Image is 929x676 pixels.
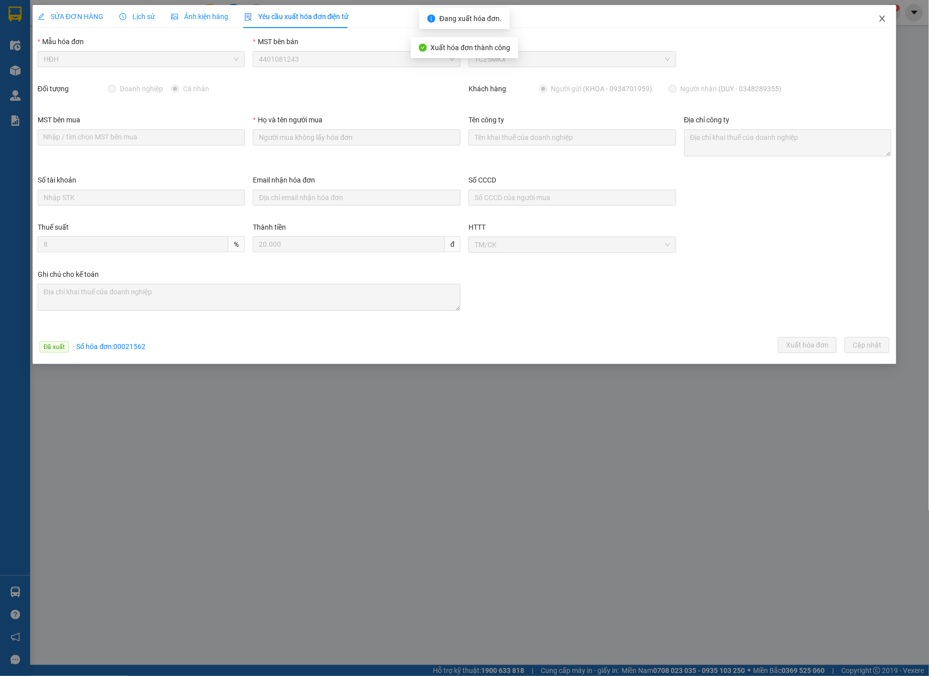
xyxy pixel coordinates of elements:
[868,5,896,33] button: Close
[244,13,252,21] img: icon
[38,85,69,93] label: Đối tượng
[38,270,99,278] label: Ghi chú cho kế toán
[677,83,786,94] span: Người nhận
[253,116,322,124] label: Họ và tên người mua
[469,129,676,145] input: Tên công ty
[38,129,245,145] input: MST bên mua
[469,176,496,184] label: Số CCCD
[38,223,69,231] label: Thuế suất
[684,129,892,156] textarea: Địa chỉ công ty
[439,15,502,23] span: Đang xuất hóa đơn.
[253,176,315,184] label: Email nhận hóa đơn
[38,284,460,311] textarea: Ghi chú cho kế toán
[583,85,653,93] span: (KHOA - 0934701959)
[119,13,126,20] span: clock-circle
[469,116,504,124] label: Tên công ty
[38,38,84,46] label: Mẫu hóa đơn
[469,223,486,231] label: HTTT
[38,176,76,184] label: Số tài khoản
[778,337,837,353] button: Xuất hóa đơn
[253,223,286,231] label: Thành tiền
[253,190,460,206] input: Email nhận hóa đơn
[878,15,886,23] span: close
[44,52,239,67] span: HĐH
[228,236,245,252] span: %
[445,236,460,252] span: đ
[244,13,349,21] span: Yêu cầu xuất hóa đơn điện tử
[171,13,178,20] span: picture
[40,342,69,353] span: Đã xuất
[38,236,229,252] input: Thuế suất
[475,237,670,252] span: TM/CK
[845,337,889,353] button: Cập nhật
[253,129,460,145] input: Họ và tên người mua
[475,52,670,67] span: 1C25MKX
[419,44,427,52] span: check-circle
[38,190,245,206] input: Số tài khoản
[38,13,103,21] span: SỬA ĐƠN HÀNG
[38,13,45,20] span: edit
[427,15,435,23] span: info-circle
[259,52,454,67] span: 4401081243
[719,85,782,93] span: (DUY - 0348289355)
[116,83,167,94] span: Doanh nghiệp
[431,44,511,52] span: Xuất hóa đơn thành công
[119,13,155,21] span: Lịch sử
[179,83,213,94] span: Cá nhân
[469,85,506,93] label: Khách hàng
[38,116,80,124] label: MST bên mua
[469,190,676,206] input: Số CCCD
[73,343,145,351] span: · Số hóa đơn: 00021562
[253,38,298,46] label: MST bên bán
[684,116,730,124] label: Địa chỉ công ty
[547,83,657,94] span: Người gửi
[171,13,228,21] span: Ảnh kiện hàng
